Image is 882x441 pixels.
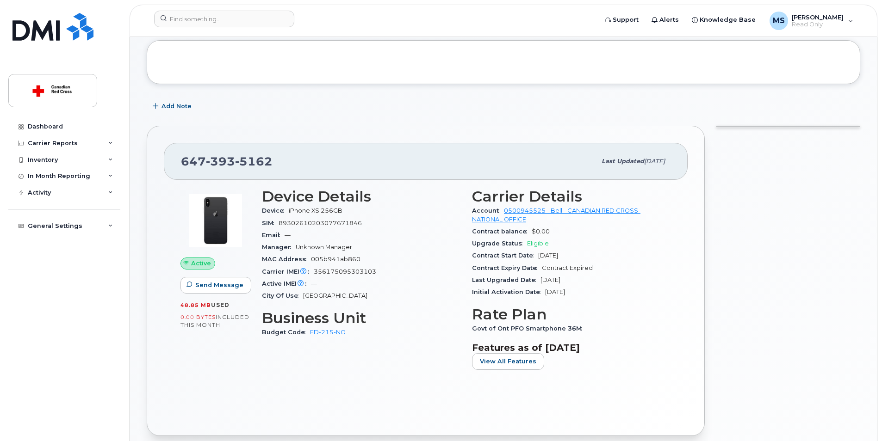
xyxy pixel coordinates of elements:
span: Contract Expiry Date [472,264,542,271]
span: Knowledge Base [700,15,756,24]
span: 393 [206,154,235,168]
img: image20231002-3703462-zb5nhg.jpeg [188,193,243,248]
span: Manager [262,244,296,251]
span: MS [773,15,785,26]
span: View All Features [480,357,536,366]
span: Contract balance [472,228,532,235]
span: Account [472,207,504,214]
a: Support [598,11,645,29]
span: Eligible [527,240,549,247]
span: 356175095303103 [314,268,376,275]
span: 89302610203077671846 [279,220,362,227]
button: View All Features [472,353,544,370]
span: Email [262,232,285,239]
span: MAC Address [262,256,311,263]
span: [DATE] [644,158,665,165]
input: Find something... [154,11,294,27]
span: Last Upgraded Date [472,276,540,283]
span: Contract Start Date [472,252,538,259]
span: — [285,232,291,239]
span: Support [613,15,639,24]
h3: Device Details [262,188,461,205]
span: [DATE] [540,276,560,283]
span: Send Message [195,281,243,289]
span: 647 [181,154,273,168]
button: Send Message [180,277,251,294]
span: Device [262,207,289,214]
span: Last updated [602,158,644,165]
span: Initial Activation Date [472,288,545,295]
div: Mojgan Salimi [763,12,860,30]
button: Add Note [147,98,199,115]
a: Knowledge Base [685,11,762,29]
span: — [311,280,317,287]
span: Budget Code [262,329,310,336]
span: Govt of Ont PFO Smartphone 36M [472,325,587,332]
span: 0.00 Bytes [180,314,216,320]
span: 005b941ab860 [311,256,360,263]
h3: Business Unit [262,310,461,326]
span: [DATE] [538,252,558,259]
span: Add Note [161,102,192,110]
span: City Of Use [262,292,303,299]
a: 0500945525 - Bell - CANADIAN RED CROSS- NATIONAL OFFICE [472,207,640,222]
h3: Features as of [DATE] [472,342,671,353]
span: [PERSON_NAME] [792,13,844,21]
span: Contract Expired [542,264,593,271]
span: Read Only [792,21,844,28]
a: FD-215-NO [310,329,346,336]
h3: Rate Plan [472,306,671,323]
span: Unknown Manager [296,244,352,251]
span: SIM [262,220,279,227]
span: used [211,301,230,308]
span: Active [191,259,211,268]
span: 5162 [235,154,273,168]
span: [DATE] [545,288,565,295]
span: Alerts [659,15,679,24]
span: iPhone XS 256GB [289,207,342,214]
span: Upgrade Status [472,240,527,247]
span: Active IMEI [262,280,311,287]
span: $0.00 [532,228,550,235]
span: [GEOGRAPHIC_DATA] [303,292,367,299]
h3: Carrier Details [472,188,671,205]
a: Alerts [645,11,685,29]
span: Carrier IMEI [262,268,314,275]
span: 48.85 MB [180,302,211,308]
